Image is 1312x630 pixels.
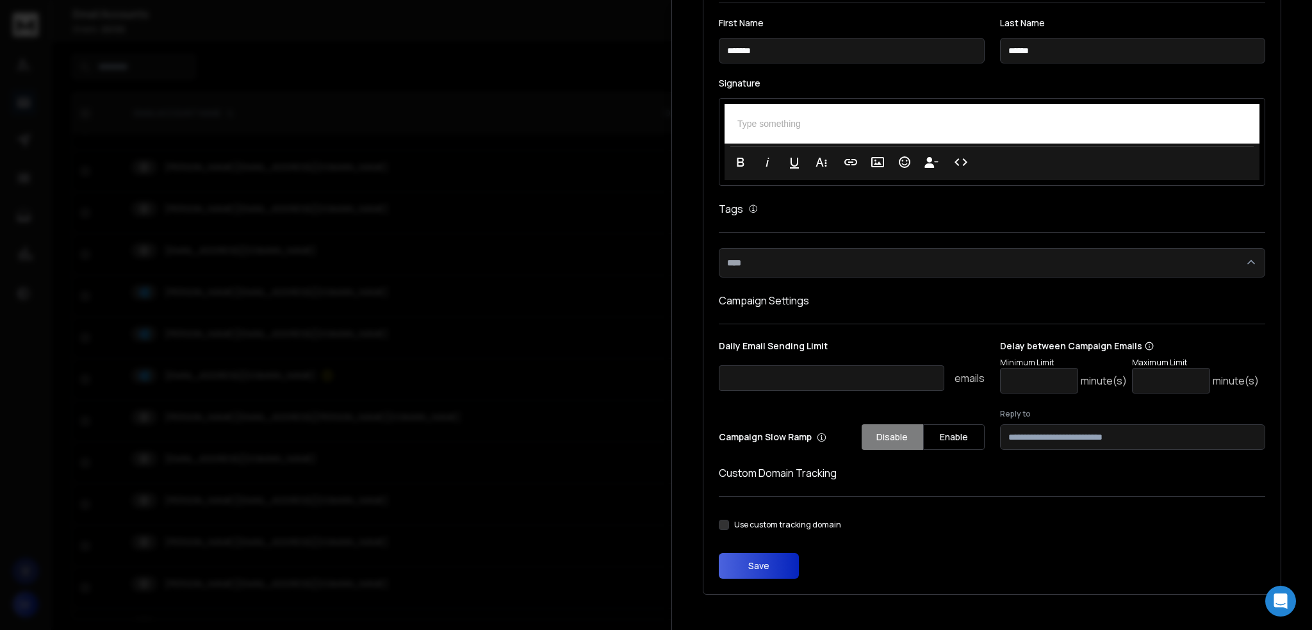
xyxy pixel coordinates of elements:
[919,149,944,175] button: Insert Unsubscribe Link
[782,149,807,175] button: Underline (Ctrl+U)
[1000,19,1266,28] label: Last Name
[923,424,985,450] button: Enable
[1265,586,1296,617] div: Open Intercom Messenger
[1213,373,1259,388] p: minute(s)
[892,149,917,175] button: Emoticons
[1081,373,1127,388] p: minute(s)
[1000,340,1259,352] p: Delay between Campaign Emails
[862,424,923,450] button: Disable
[719,431,826,443] p: Campaign Slow Ramp
[865,149,890,175] button: Insert Image (Ctrl+P)
[719,19,985,28] label: First Name
[1132,358,1259,368] p: Maximum Limit
[719,465,1265,481] h1: Custom Domain Tracking
[955,370,985,386] p: emails
[719,79,1265,88] label: Signature
[1000,358,1127,368] p: Minimum Limit
[728,149,753,175] button: Bold (Ctrl+B)
[809,149,833,175] button: More Text
[719,201,743,217] h1: Tags
[719,293,1265,308] h1: Campaign Settings
[839,149,863,175] button: Insert Link (Ctrl+K)
[719,340,985,358] p: Daily Email Sending Limit
[734,520,841,530] label: Use custom tracking domain
[755,149,780,175] button: Italic (Ctrl+I)
[1000,409,1266,419] label: Reply to
[719,553,799,579] button: Save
